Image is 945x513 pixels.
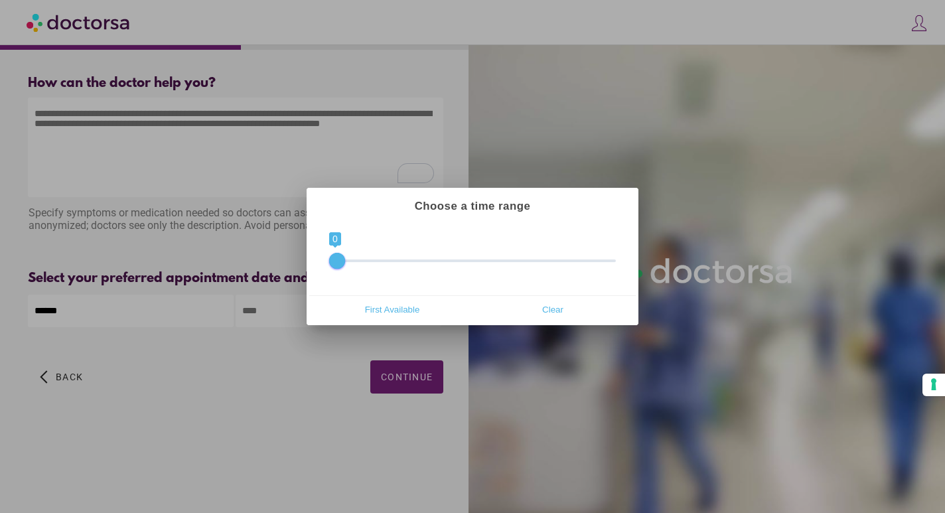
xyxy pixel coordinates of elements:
strong: Choose a time range [415,200,531,212]
span: First Available [316,299,469,319]
button: Clear [472,299,633,320]
span: Clear [476,299,629,319]
span: 0 [329,232,341,246]
button: First Available [312,299,472,320]
button: Your consent preferences for tracking technologies [922,374,945,396]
